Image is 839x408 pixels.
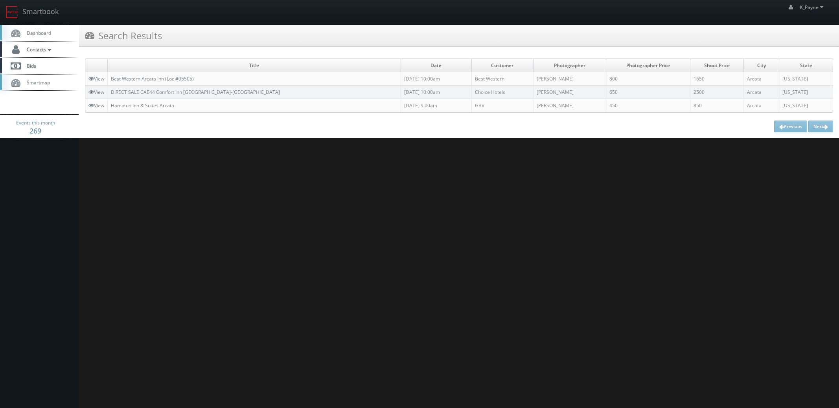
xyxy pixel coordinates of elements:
td: GBV [471,99,533,112]
td: State [779,59,833,72]
span: Contacts [23,46,53,53]
span: Bids [23,62,36,69]
td: Shoot Price [690,59,744,72]
td: [PERSON_NAME] [533,86,606,99]
a: Hampton Inn & Suites Arcata [111,102,174,109]
a: DIRECT SALE CAE44 Comfort Inn [GEOGRAPHIC_DATA]-[GEOGRAPHIC_DATA] [111,89,280,95]
td: [PERSON_NAME] [533,72,606,86]
td: Customer [471,59,533,72]
h3: Search Results [85,29,162,42]
td: Arcata [744,99,779,112]
td: 800 [606,72,690,86]
td: Choice Hotels [471,86,533,99]
td: Best Western [471,72,533,86]
td: [DATE] 10:00am [401,86,471,99]
td: Arcata [744,72,779,86]
a: View [88,75,104,82]
td: City [744,59,779,72]
td: Title [108,59,401,72]
td: Photographer [533,59,606,72]
td: [US_STATE] [779,72,833,86]
td: 1650 [690,72,744,86]
span: Smartmap [23,79,50,86]
td: [DATE] 10:00am [401,72,471,86]
span: Dashboard [23,29,51,36]
span: K_Payne [800,4,826,11]
td: [PERSON_NAME] [533,99,606,112]
a: View [88,89,104,95]
td: 2500 [690,86,744,99]
a: View [88,102,104,109]
img: smartbook-logo.png [6,6,18,18]
span: Events this month [16,119,55,127]
td: Photographer Price [606,59,690,72]
td: [DATE] 9:00am [401,99,471,112]
td: 450 [606,99,690,112]
td: [US_STATE] [779,86,833,99]
td: Arcata [744,86,779,99]
td: [US_STATE] [779,99,833,112]
td: 650 [606,86,690,99]
a: Best Western Arcata Inn (Loc #05505) [111,75,194,82]
td: 850 [690,99,744,112]
strong: 269 [29,126,41,135]
td: Date [401,59,471,72]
